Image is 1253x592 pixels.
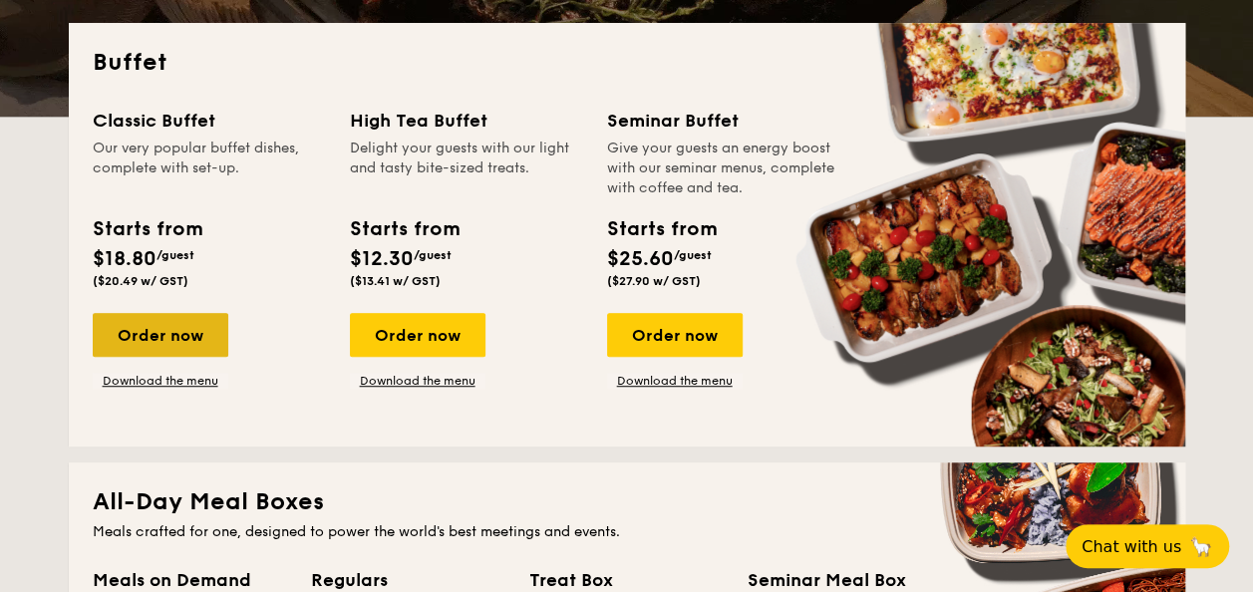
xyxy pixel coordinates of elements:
div: Meals crafted for one, designed to power the world's best meetings and events. [93,522,1161,542]
button: Chat with us🦙 [1066,524,1229,568]
div: Seminar Buffet [607,107,840,135]
div: Order now [607,313,743,357]
div: Classic Buffet [93,107,326,135]
div: Give your guests an energy boost with our seminar menus, complete with coffee and tea. [607,139,840,198]
span: ($13.41 w/ GST) [350,274,441,288]
span: /guest [157,248,194,262]
span: $12.30 [350,247,414,271]
a: Download the menu [350,373,485,389]
span: /guest [414,248,452,262]
span: $25.60 [607,247,674,271]
a: Download the menu [607,373,743,389]
div: Order now [93,313,228,357]
a: Download the menu [93,373,228,389]
div: Delight your guests with our light and tasty bite-sized treats. [350,139,583,198]
h2: Buffet [93,47,1161,79]
span: ($20.49 w/ GST) [93,274,188,288]
span: 🦙 [1189,535,1213,558]
div: High Tea Buffet [350,107,583,135]
div: Our very popular buffet dishes, complete with set-up. [93,139,326,198]
div: Starts from [350,214,459,244]
span: /guest [674,248,712,262]
span: ($27.90 w/ GST) [607,274,701,288]
div: Starts from [607,214,716,244]
div: Starts from [93,214,201,244]
span: $18.80 [93,247,157,271]
div: Order now [350,313,485,357]
span: Chat with us [1082,537,1181,556]
h2: All-Day Meal Boxes [93,486,1161,518]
